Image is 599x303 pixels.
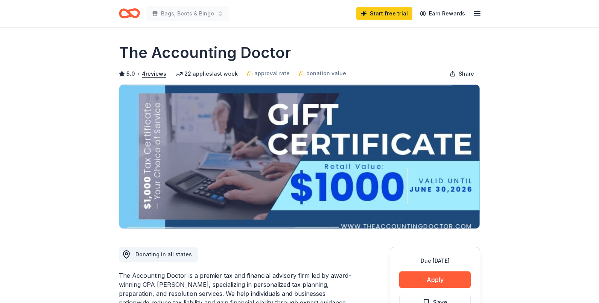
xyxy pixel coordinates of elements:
a: Home [119,5,140,22]
span: donation value [306,69,346,78]
span: Bags, Boots & Bingo [161,9,214,18]
span: Donating in all states [135,251,192,257]
button: Apply [399,271,471,288]
span: Share [459,69,474,78]
button: Bags, Boots & Bingo [146,6,229,21]
a: Earn Rewards [415,7,470,20]
button: Share [444,66,480,81]
h1: The Accounting Doctor [119,42,291,63]
span: approval rate [254,69,290,78]
div: 22 applies last week [175,69,238,78]
a: approval rate [247,69,290,78]
button: 4reviews [142,69,166,78]
img: Image for The Accounting Doctor [119,85,480,228]
a: Start free trial [356,7,412,20]
span: • [137,71,140,77]
span: 5.0 [126,69,135,78]
a: donation value [299,69,346,78]
div: Due [DATE] [399,256,471,265]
